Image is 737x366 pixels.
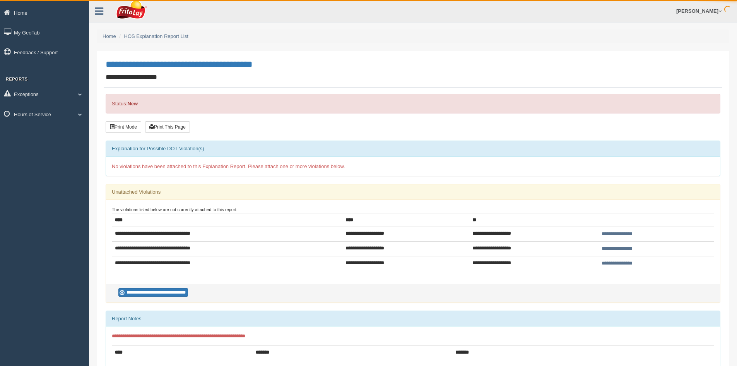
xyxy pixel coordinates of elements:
[112,207,238,212] small: The violations listed below are not currently attached to this report:
[106,141,720,156] div: Explanation for Possible DOT Violation(s)
[106,121,141,133] button: Print Mode
[124,33,188,39] a: HOS Explanation Report List
[106,94,720,113] div: Status:
[112,163,345,169] span: No violations have been attached to this Explanation Report. Please attach one or more violations...
[145,121,190,133] button: Print This Page
[106,311,720,326] div: Report Notes
[106,184,720,200] div: Unattached Violations
[103,33,116,39] a: Home
[127,101,138,107] strong: New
